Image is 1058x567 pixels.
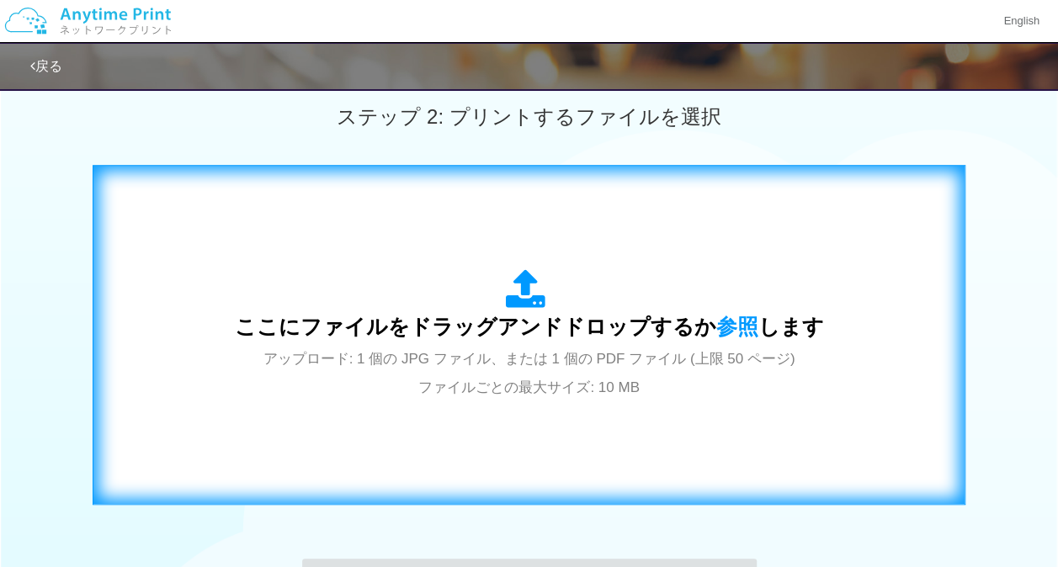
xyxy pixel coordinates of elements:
a: 戻る [30,59,62,73]
span: アップロード: 1 個の JPG ファイル、または 1 個の PDF ファイル (上限 50 ページ) ファイルごとの最大サイズ: 10 MB [263,351,795,395]
span: 参照 [716,315,758,338]
span: ここにファイルをドラッグアンドドロップするか します [235,315,824,338]
span: ステップ 2: プリントするファイルを選択 [337,105,720,128]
